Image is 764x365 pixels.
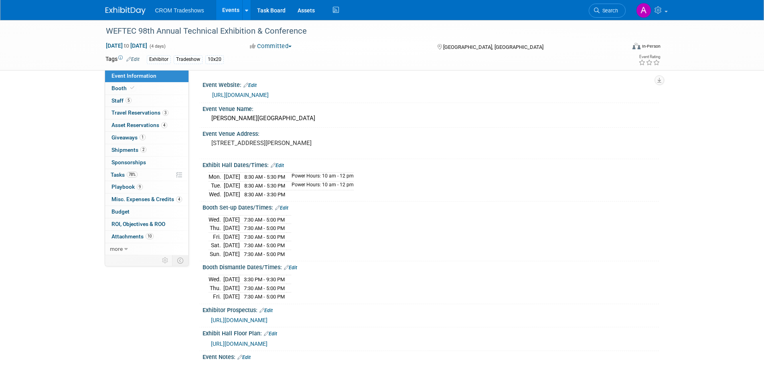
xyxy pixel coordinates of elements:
[203,304,659,315] div: Exhibitor Prospectus:
[123,42,130,49] span: to
[137,184,143,190] span: 9
[209,112,653,125] div: [PERSON_NAME][GEOGRAPHIC_DATA]
[111,73,156,79] span: Event Information
[259,308,273,313] a: Edit
[244,251,285,257] span: 7:30 AM - 5:00 PM
[244,174,285,180] span: 8:30 AM - 5:30 PM
[111,134,146,141] span: Giveaways
[223,284,240,292] td: [DATE]
[105,181,188,193] a: Playbook9
[149,44,166,49] span: (4 days)
[443,44,543,50] span: [GEOGRAPHIC_DATA], [GEOGRAPHIC_DATA]
[105,157,188,169] a: Sponsorships
[209,181,224,190] td: Tue.
[162,110,168,116] span: 3
[600,8,618,14] span: Search
[111,196,182,202] span: Misc. Expenses & Credits
[244,225,285,231] span: 7:30 AM - 5:00 PM
[237,355,251,360] a: Edit
[244,276,285,282] span: 3:30 PM - 9:30 PM
[111,221,165,227] span: ROI, Objectives & ROO
[223,292,240,301] td: [DATE]
[111,147,146,153] span: Shipments
[224,181,240,190] td: [DATE]
[271,163,284,168] a: Edit
[105,206,188,218] a: Budget
[105,70,188,82] a: Event Information
[209,284,223,292] td: Thu.
[130,86,134,90] i: Booth reservation complete
[140,147,146,153] span: 2
[211,341,268,347] a: [URL][DOMAIN_NAME]
[287,173,354,181] td: Power Hours: 10 am - 12 pm
[244,242,285,248] span: 7:30 AM - 5:00 PM
[209,215,223,224] td: Wed.
[203,128,659,138] div: Event Venue Address:
[209,241,223,250] td: Sat.
[244,217,285,223] span: 7:30 AM - 5:00 PM
[105,231,188,243] a: Attachments10
[203,261,659,272] div: Booth Dismantle Dates/Times:
[209,190,224,198] td: Wed.
[244,183,285,189] span: 8:30 AM - 5:30 PM
[203,79,659,89] div: Event Website:
[203,159,659,169] div: Exhibit Hall Dates/Times:
[105,243,188,255] a: more
[174,55,203,64] div: Tradeshow
[105,95,188,107] a: Staff5
[105,7,146,15] img: ExhibitDay
[111,159,146,165] span: Sponsorships
[140,134,146,140] span: 1
[244,294,285,300] span: 7:30 AM - 5:00 PM
[105,83,188,95] a: Booth
[105,194,188,206] a: Misc. Expenses & Credits4
[223,232,240,241] td: [DATE]
[158,255,172,266] td: Personalize Event Tab Strip
[105,107,188,119] a: Travel Reservations3
[211,139,384,147] pre: [STREET_ADDRESS][PERSON_NAME]
[155,7,204,14] span: CROM Tradeshows
[223,275,240,284] td: [DATE]
[147,55,171,64] div: Exhibitor
[284,265,297,270] a: Edit
[638,55,660,59] div: Event Rating
[244,192,285,198] span: 8:30 AM - 3:30 PM
[105,119,188,131] a: Asset Reservations4
[111,208,130,215] span: Budget
[127,171,138,177] span: 78%
[111,122,167,128] span: Asset Reservations
[209,275,223,284] td: Wed.
[642,43,661,49] div: In-Person
[161,122,167,128] span: 4
[589,4,626,18] a: Search
[203,351,659,361] div: Event Notes:
[111,233,154,240] span: Attachments
[111,171,138,178] span: Tasks
[105,144,188,156] a: Shipments2
[105,132,188,144] a: Giveaways1
[224,190,240,198] td: [DATE]
[111,109,168,116] span: Travel Reservations
[223,224,240,233] td: [DATE]
[223,215,240,224] td: [DATE]
[211,317,268,323] a: [URL][DOMAIN_NAME]
[223,241,240,250] td: [DATE]
[209,224,223,233] td: Thu.
[172,255,188,266] td: Toggle Event Tabs
[224,173,240,181] td: [DATE]
[578,42,661,54] div: Event Format
[203,327,659,338] div: Exhibit Hall Floor Plan:
[264,331,277,337] a: Edit
[275,205,288,211] a: Edit
[103,24,614,38] div: WEFTEC 98th Annual Technical Exhibition & Conference
[209,232,223,241] td: Fri.
[176,196,182,202] span: 4
[111,184,143,190] span: Playbook
[244,285,285,291] span: 7:30 AM - 5:00 PM
[243,83,257,88] a: Edit
[111,97,132,104] span: Staff
[105,169,188,181] a: Tasks78%
[203,103,659,113] div: Event Venue Name:
[111,85,136,91] span: Booth
[126,97,132,103] span: 5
